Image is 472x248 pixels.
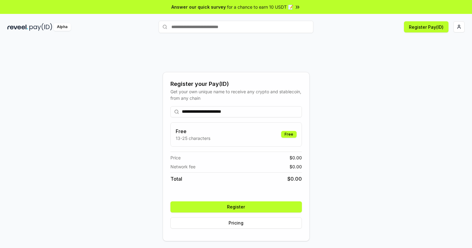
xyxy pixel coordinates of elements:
[404,21,448,32] button: Register Pay(ID)
[290,163,302,170] span: $ 0.00
[171,4,226,10] span: Answer our quick survey
[7,23,28,31] img: reveel_dark
[170,163,195,170] span: Network fee
[176,128,210,135] h3: Free
[29,23,52,31] img: pay_id
[170,175,182,183] span: Total
[170,201,302,212] button: Register
[170,80,302,88] div: Register your Pay(ID)
[281,131,297,138] div: Free
[54,23,71,31] div: Alpha
[290,154,302,161] span: $ 0.00
[170,217,302,229] button: Pricing
[287,175,302,183] span: $ 0.00
[170,88,302,101] div: Get your own unique name to receive any crypto and stablecoin, from any chain
[227,4,293,10] span: for a chance to earn 10 USDT 📝
[176,135,210,141] p: 13-25 characters
[170,154,181,161] span: Price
